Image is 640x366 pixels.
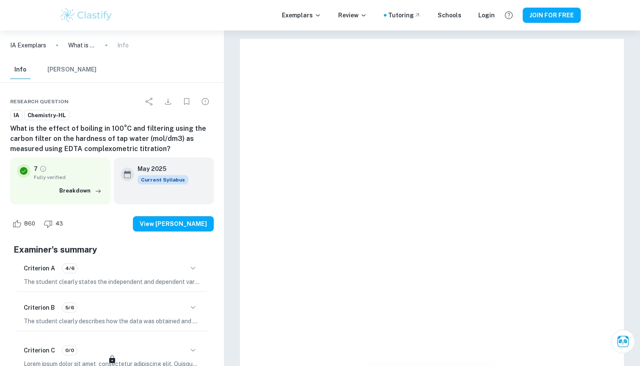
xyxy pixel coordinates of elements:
[10,41,46,50] a: IA Exemplars
[25,111,69,120] span: Chemistry-HL
[282,11,321,20] p: Exemplars
[24,110,69,121] a: Chemistry-HL
[59,7,113,24] img: Clastify logo
[10,61,30,79] button: Info
[197,93,214,110] div: Report issue
[24,264,55,273] h6: Criterion A
[117,41,129,50] p: Info
[39,165,47,173] a: Grade fully verified
[34,164,38,173] p: 7
[68,41,95,50] p: What is the effect of boiling in 100°C and filtering using the carbon filter on the hardness of t...
[62,304,77,311] span: 5/6
[141,93,158,110] div: Share
[478,11,495,20] a: Login
[138,164,182,173] h6: May 2025
[34,173,104,181] span: Fully verified
[14,243,210,256] h5: Examiner's summary
[10,217,40,231] div: Like
[388,11,421,20] a: Tutoring
[160,93,177,110] div: Download
[24,316,200,326] p: The student clearly describes how the data was obtained and processed, providing a detailed and p...
[611,330,635,353] button: Ask Clai
[178,93,195,110] div: Bookmark
[62,264,77,272] span: 4/6
[10,110,22,121] a: IA
[138,175,188,184] span: Current Syllabus
[57,184,104,197] button: Breakdown
[502,8,516,22] button: Help and Feedback
[51,220,68,228] span: 43
[24,277,200,286] p: The student clearly states the independent and dependent variables in the research question, howe...
[11,111,22,120] span: IA
[133,216,214,231] button: View [PERSON_NAME]
[438,11,461,20] a: Schools
[523,8,581,23] button: JOIN FOR FREE
[41,217,68,231] div: Dislike
[138,175,188,184] div: This exemplar is based on the current syllabus. Feel free to refer to it for inspiration/ideas wh...
[338,11,367,20] p: Review
[19,220,40,228] span: 860
[10,98,69,105] span: Research question
[24,303,55,312] h6: Criterion B
[10,124,214,154] h6: What is the effect of boiling in 100°C and filtering using the carbon filter on the hardness of t...
[47,61,97,79] button: [PERSON_NAME]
